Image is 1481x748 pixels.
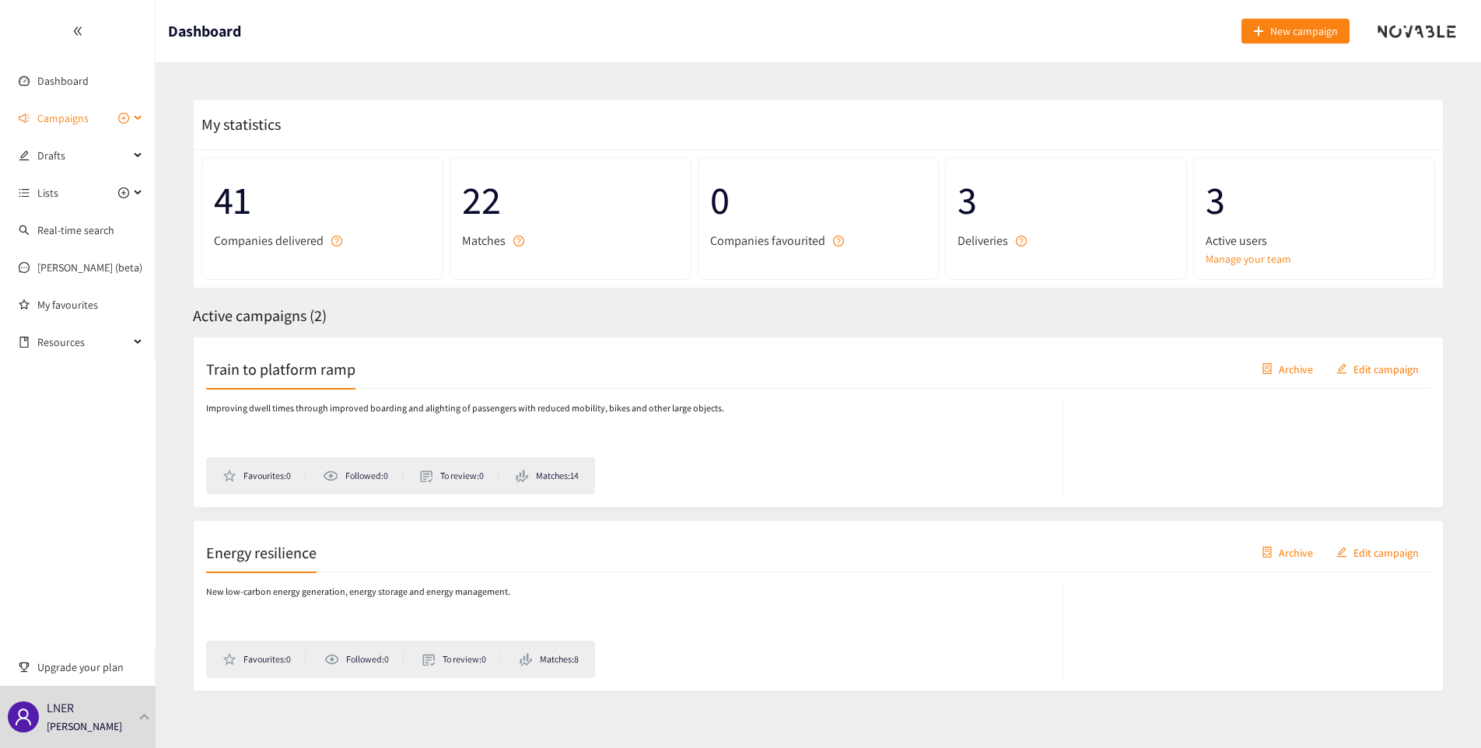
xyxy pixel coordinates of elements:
span: plus-circle [118,187,129,198]
a: Train to platform rampcontainerArchiveeditEdit campaignImproving dwell times through improved boa... [193,337,1444,508]
h2: Train to platform ramp [206,358,355,379]
span: Upgrade your plan [37,652,143,683]
a: Real-time search [37,223,114,237]
span: Deliveries [958,231,1008,250]
span: Resources [37,327,129,358]
li: Favourites: 0 [222,652,306,666]
button: containerArchive [1250,540,1325,564]
span: Edit campaign [1353,544,1419,561]
span: book [19,337,30,348]
span: New campaign [1270,23,1338,40]
p: LNER [47,698,74,718]
a: Manage your team [1206,250,1423,267]
span: edit [19,150,30,161]
span: 41 [214,170,431,231]
span: Drafts [37,140,129,171]
span: Archive [1279,544,1313,561]
span: user [14,708,33,726]
span: Matches [462,231,506,250]
li: Followed: 0 [324,652,404,666]
li: Matches: 14 [516,469,579,483]
li: To review: 0 [422,652,501,666]
span: plus [1253,26,1264,38]
button: containerArchive [1250,356,1325,381]
li: Matches: 8 [520,652,579,666]
a: Dashboard [37,74,89,88]
span: trophy [19,662,30,673]
span: Campaigns [37,103,89,134]
span: edit [1336,547,1347,559]
span: Companies delivered [214,231,324,250]
span: 22 [462,170,679,231]
span: plus-circle [118,113,129,124]
span: question-circle [331,236,342,246]
p: [PERSON_NAME] [47,718,122,735]
span: Active users [1206,231,1267,250]
a: Energy resiliencecontainerArchiveeditEdit campaignNew low-carbon energy generation, energy storag... [193,520,1444,691]
span: double-left [72,26,83,37]
li: Followed: 0 [323,469,402,483]
span: edit [1336,363,1347,376]
span: unordered-list [19,187,30,198]
p: New low-carbon energy generation, energy storage and energy management. [206,585,510,599]
span: My statistics [194,114,281,135]
span: container [1262,547,1273,559]
button: editEdit campaign [1325,356,1430,381]
span: Edit campaign [1353,360,1419,377]
li: To review: 0 [420,469,499,483]
span: Archive [1279,360,1313,377]
span: question-circle [833,236,844,246]
span: Active campaigns ( 2 ) [193,306,327,326]
span: question-circle [513,236,524,246]
span: Companies favourited [710,231,825,250]
span: 3 [1206,170,1423,231]
li: Favourites: 0 [222,469,306,483]
span: question-circle [1016,236,1027,246]
span: 3 [958,170,1175,231]
span: sound [19,113,30,124]
span: 0 [710,170,927,231]
span: Lists [37,177,58,208]
p: Improving dwell times through improved boarding and alighting of passengers with reduced mobility... [206,401,724,416]
iframe: Chat Widget [1227,580,1481,748]
span: container [1262,363,1273,376]
button: plusNew campaign [1241,19,1350,44]
a: My favourites [37,289,143,320]
h2: Energy resilience [206,541,317,563]
a: [PERSON_NAME] (beta) [37,260,142,274]
button: editEdit campaign [1325,540,1430,564]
